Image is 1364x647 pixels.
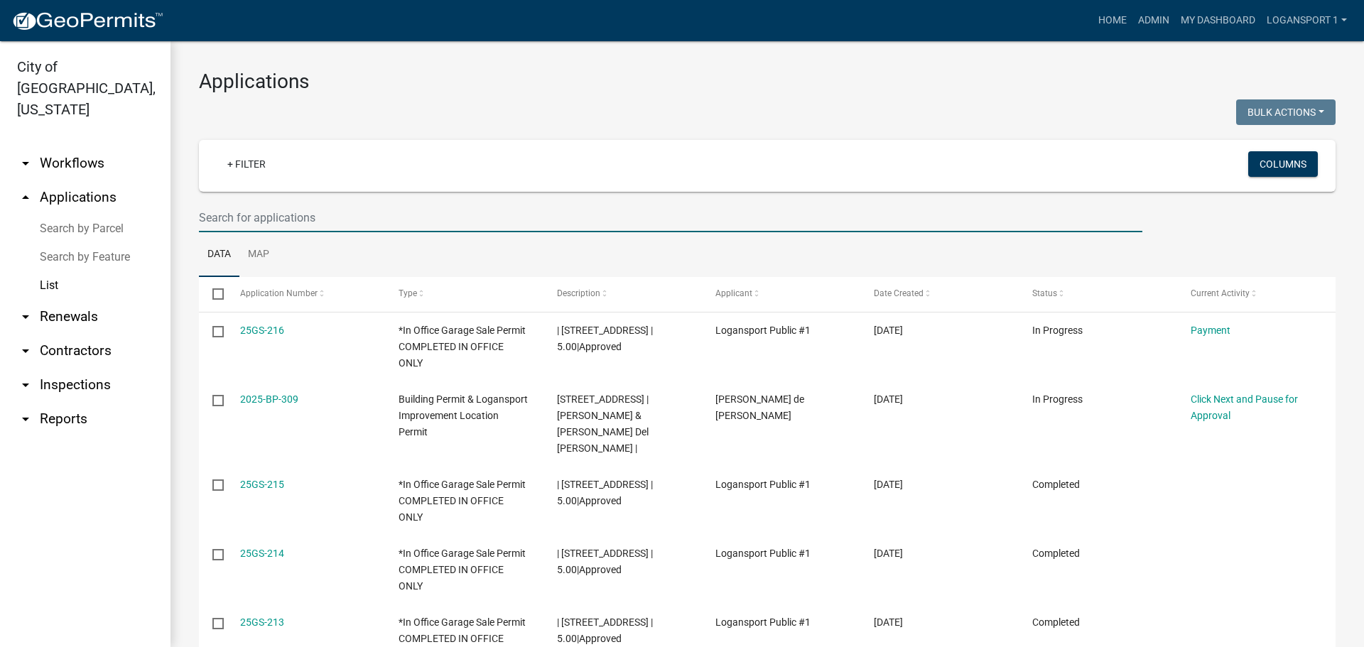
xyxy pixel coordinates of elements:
[17,411,34,428] i: arrow_drop_down
[1191,393,1298,421] a: Click Next and Pause for Approval
[1032,288,1057,298] span: Status
[874,325,903,336] span: 08/22/2025
[874,548,903,559] span: 08/22/2025
[715,479,811,490] span: Logansport Public #1
[240,548,284,559] a: 25GS-214
[557,548,653,575] span: | 1115 North St Logansport IN 46947 | 5.00|Approved
[239,232,278,278] a: Map
[1191,325,1230,336] a: Payment
[1132,7,1175,34] a: Admin
[1032,325,1083,336] span: In Progress
[874,393,903,405] span: 08/22/2025
[399,548,526,592] span: *In Office Garage Sale Permit COMPLETED IN OFFICE ONLY
[399,393,528,437] span: Building Permit & Logansport Improvement Location Permit
[1019,277,1177,311] datatable-header-cell: Status
[702,277,860,311] datatable-header-cell: Applicant
[199,277,226,311] datatable-header-cell: Select
[1191,288,1250,298] span: Current Activity
[240,325,284,336] a: 25GS-216
[1093,7,1132,34] a: Home
[1261,7,1353,34] a: Logansport 1
[17,376,34,393] i: arrow_drop_down
[1175,7,1261,34] a: My Dashboard
[543,277,702,311] datatable-header-cell: Description
[1236,99,1336,125] button: Bulk Actions
[399,288,417,298] span: Type
[874,616,903,628] span: 08/22/2025
[1032,548,1080,559] span: Completed
[240,288,318,298] span: Application Number
[557,288,600,298] span: Description
[17,189,34,206] i: arrow_drop_up
[240,393,298,405] a: 2025-BP-309
[199,232,239,278] a: Data
[199,70,1336,94] h3: Applications
[557,479,653,506] span: | 1614 E Market St | 5.00|Approved
[1032,393,1083,405] span: In Progress
[399,325,526,369] span: *In Office Garage Sale Permit COMPLETED IN OFFICE ONLY
[1177,277,1336,311] datatable-header-cell: Current Activity
[240,479,284,490] a: 25GS-215
[715,393,804,421] span: Alvaro de Jesus
[199,203,1142,232] input: Search for applications
[557,616,653,644] span: | 1656 Rice St Logansport, IN 46947 | 5.00|Approved
[17,342,34,359] i: arrow_drop_down
[17,308,34,325] i: arrow_drop_down
[399,479,526,523] span: *In Office Garage Sale Permit COMPLETED IN OFFICE ONLY
[715,288,752,298] span: Applicant
[1032,616,1080,628] span: Completed
[715,325,811,336] span: Logansport Public #1
[216,151,277,177] a: + Filter
[384,277,543,311] datatable-header-cell: Type
[1032,479,1080,490] span: Completed
[557,325,653,352] span: | 117 12th st | 5.00|Approved
[240,616,284,628] a: 25GS-213
[1248,151,1318,177] button: Columns
[860,277,1019,311] datatable-header-cell: Date Created
[874,479,903,490] span: 08/22/2025
[226,277,384,311] datatable-header-cell: Application Number
[874,288,924,298] span: Date Created
[17,155,34,172] i: arrow_drop_down
[715,616,811,628] span: Logansport Public #1
[715,548,811,559] span: Logansport Public #1
[557,393,649,453] span: 4215 JAMESTOWN DR | Dejesus, Alvaro & Lozano, Luz Del Carmen Hernandez |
